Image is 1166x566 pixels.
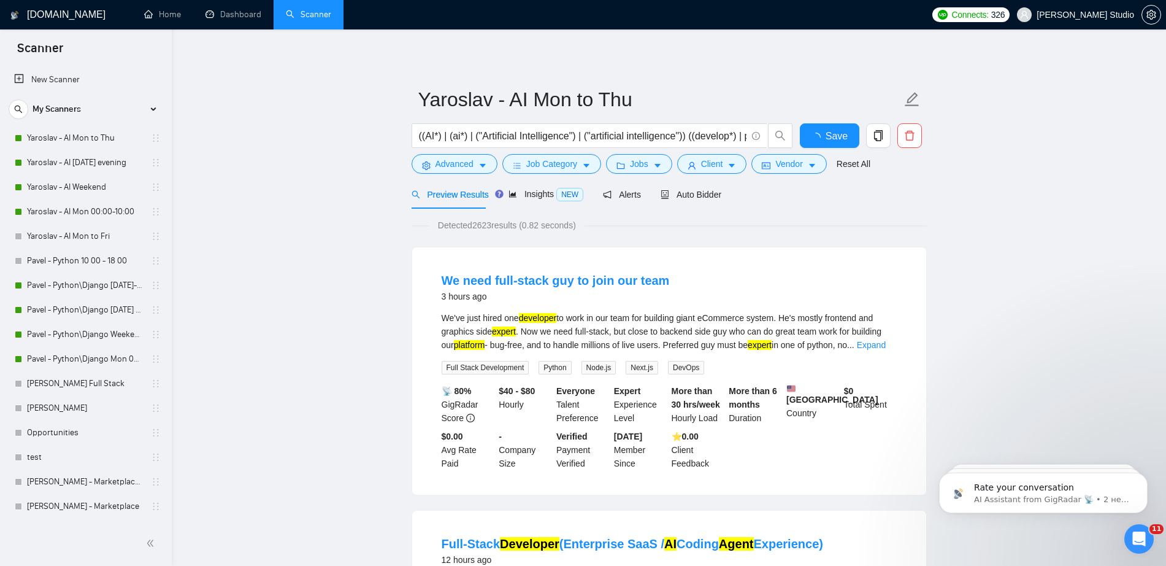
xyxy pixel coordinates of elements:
[751,154,826,174] button: idcardVendorcaret-down
[496,430,554,470] div: Company Size
[1141,10,1161,20] a: setting
[867,130,890,141] span: copy
[784,384,842,425] div: Country
[938,10,948,20] img: upwork-logo.png
[603,190,641,200] span: Alerts
[27,200,144,224] a: Yaroslav - AI Mon 00:00-10:00
[439,430,497,470] div: Avg Rate Paid
[612,430,669,470] div: Member Since
[151,428,161,438] span: holder
[508,190,517,198] span: area-chart
[27,224,144,249] a: Yaroslav - AI Mon to Fri
[951,8,988,21] span: Connects:
[442,432,463,441] b: $0.00
[630,157,648,171] span: Jobs
[27,150,144,175] a: Yaroslav - AI [DATE] evening
[27,371,144,396] a: [PERSON_NAME] Full Stack
[418,84,902,115] input: Scanner name...
[1141,5,1161,25] button: setting
[898,130,921,141] span: delete
[669,430,727,470] div: Client Feedback
[664,537,677,551] mark: AI
[661,190,669,199] span: robot
[991,8,1005,21] span: 326
[921,447,1166,533] iframe: Intercom notifications сообщение
[614,386,641,396] b: Expert
[726,384,784,425] div: Duration
[556,386,595,396] b: Everyone
[9,105,28,114] span: search
[151,354,161,364] span: holder
[454,340,485,350] mark: platform
[151,231,161,241] span: holder
[904,91,920,107] span: edit
[677,154,747,174] button: userClientcaret-down
[826,128,848,144] span: Save
[496,384,554,425] div: Hourly
[727,161,736,170] span: caret-down
[539,361,571,374] span: Python
[151,330,161,339] span: holder
[9,99,28,119] button: search
[27,298,144,322] a: Pavel - Python\Django [DATE] evening to 00 00
[1149,524,1164,534] span: 11
[27,470,144,494] a: [PERSON_NAME] - Marketplace Boost 🔥
[412,190,420,199] span: search
[412,190,489,200] span: Preview Results
[442,311,897,352] div: We've just hired one to work in our team for building giant eCommerce system. He's mostly fronten...
[27,421,144,445] a: Opportunities
[606,154,672,174] button: folderJobscaret-down
[844,386,854,396] b: $ 0
[429,219,585,232] span: Detected 2623 results (0.82 seconds)
[800,123,859,148] button: Save
[27,175,144,200] a: Yaroslav - AI Weekend
[808,161,816,170] span: caret-down
[526,157,577,171] span: Job Category
[151,403,161,413] span: holder
[27,494,144,519] a: [PERSON_NAME] - Marketplace
[729,386,777,409] b: More than 6 months
[842,384,899,425] div: Total Spent
[519,313,557,323] mark: developer
[10,6,19,25] img: logo
[435,157,474,171] span: Advanced
[151,256,161,266] span: holder
[668,361,704,374] span: DevOps
[786,384,878,405] b: [GEOGRAPHIC_DATA]
[603,190,612,199] span: notification
[151,305,161,315] span: holder
[27,322,144,347] a: Pavel - Python\Django Weekends
[614,432,642,441] b: [DATE]
[27,126,144,150] a: Yaroslav - AI Mon to Thu
[442,361,529,374] span: Full Stack Development
[857,340,886,350] a: Expand
[897,123,922,148] button: delete
[146,537,158,549] span: double-left
[556,188,583,201] span: NEW
[688,161,696,170] span: user
[719,537,754,551] mark: Agent
[27,273,144,298] a: Pavel - Python\Django [DATE]-[DATE] 18:00 - 10:00
[672,432,699,441] b: ⭐️ 0.00
[701,157,723,171] span: Client
[144,9,181,20] a: homeHome
[500,537,559,551] mark: Developer
[748,340,772,350] mark: expert
[866,123,891,148] button: copy
[768,123,792,148] button: search
[653,161,662,170] span: caret-down
[151,502,161,511] span: holder
[27,396,144,421] a: [PERSON_NAME]
[33,97,81,122] span: My Scanners
[205,9,261,20] a: dashboardDashboard
[775,157,802,171] span: Vendor
[499,386,535,396] b: $40 - $80
[151,281,161,290] span: holder
[27,347,144,371] a: Pavel - Python\Django Mon 00:00 - 10:00
[439,384,497,425] div: GigRadar Score
[612,384,669,425] div: Experience Level
[554,430,612,470] div: Payment Verified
